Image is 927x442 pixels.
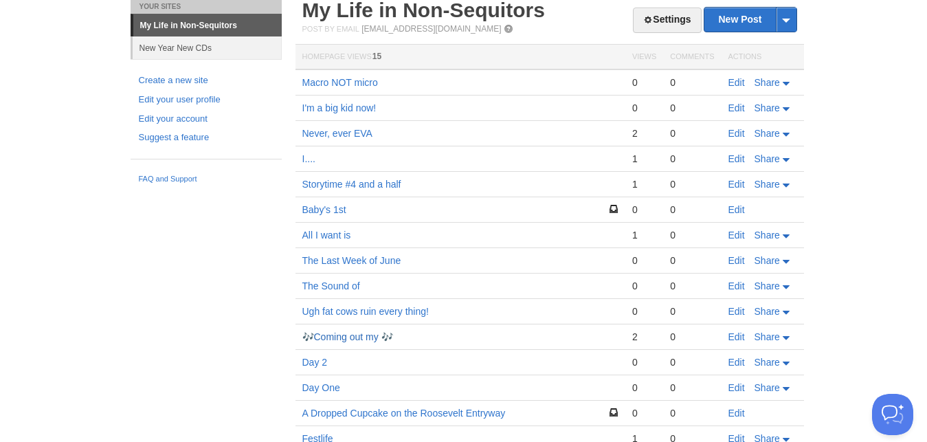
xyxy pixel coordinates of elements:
th: Views [625,45,663,70]
a: Suggest a feature [139,131,273,145]
a: The Sound of [302,280,360,291]
a: Never, ever EVA [302,128,372,139]
span: Share [755,153,780,164]
div: 0 [632,102,656,114]
span: Post by Email [302,25,359,33]
iframe: Help Scout Beacon - Open [872,394,913,435]
a: New Year New CDs [133,36,282,59]
a: Storytime #4 and a half [302,179,401,190]
span: Share [755,306,780,317]
span: Share [755,128,780,139]
span: Share [755,102,780,113]
span: Share [755,331,780,342]
span: Share [755,255,780,266]
a: Day 2 [302,357,328,368]
th: Actions [722,45,804,70]
a: Edit [728,306,745,317]
a: [EMAIL_ADDRESS][DOMAIN_NAME] [361,24,501,34]
div: 0 [632,203,656,216]
a: The Last Week of June [302,255,401,266]
a: Edit [728,179,745,190]
span: Share [755,280,780,291]
span: Share [755,77,780,88]
a: All I want is [302,230,351,241]
a: My Life in Non-Sequitors [133,14,282,36]
a: Edit [728,280,745,291]
div: 0 [632,76,656,89]
div: 0 [670,102,714,114]
div: 0 [632,382,656,394]
a: Baby's 1st [302,204,346,215]
th: Homepage Views [295,45,625,70]
div: 1 [632,178,656,190]
div: 0 [670,254,714,267]
a: Edit your account [139,112,273,126]
a: 🎶Coming out my 🎶 [302,331,393,342]
a: Edit [728,408,745,419]
div: 1 [632,153,656,165]
a: Settings [633,8,701,33]
div: 0 [670,229,714,241]
th: Comments [663,45,721,70]
div: 0 [670,331,714,343]
a: Ugh fat cows ruin every thing! [302,306,429,317]
div: 0 [632,356,656,368]
a: Edit your user profile [139,93,273,107]
div: 0 [670,127,714,140]
a: New Post [704,8,796,32]
a: Edit [728,230,745,241]
a: Edit [728,128,745,139]
div: 0 [670,356,714,368]
div: 0 [632,280,656,292]
a: I.... [302,153,315,164]
div: 0 [670,305,714,318]
a: Create a new site [139,74,273,88]
div: 0 [670,382,714,394]
a: Day One [302,382,340,393]
a: Edit [728,382,745,393]
div: 0 [670,76,714,89]
a: Edit [728,77,745,88]
div: 2 [632,331,656,343]
div: 1 [632,229,656,241]
div: 0 [670,280,714,292]
a: Macro NOT micro [302,77,378,88]
span: Share [755,382,780,393]
a: Edit [728,153,745,164]
div: 0 [632,254,656,267]
div: 0 [670,203,714,216]
span: Share [755,179,780,190]
span: 15 [372,52,381,61]
div: 0 [670,178,714,190]
a: Edit [728,204,745,215]
a: Edit [728,331,745,342]
div: 0 [670,407,714,419]
a: A Dropped Cupcake on the Roosevelt Entryway [302,408,506,419]
span: Share [755,357,780,368]
a: Edit [728,255,745,266]
div: 2 [632,127,656,140]
a: FAQ and Support [139,173,273,186]
div: 0 [632,305,656,318]
a: Edit [728,357,745,368]
div: 0 [632,407,656,419]
a: I'm a big kid now! [302,102,377,113]
a: Edit [728,102,745,113]
div: 0 [670,153,714,165]
span: Share [755,230,780,241]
